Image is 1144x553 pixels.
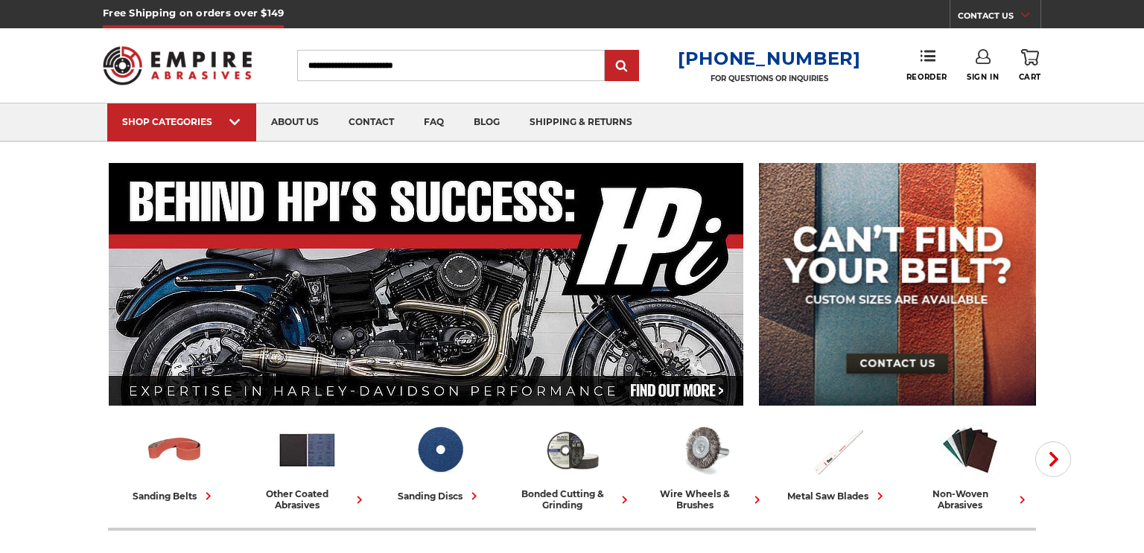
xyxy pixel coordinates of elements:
[759,163,1036,406] img: promo banner for custom belts.
[512,419,632,511] a: bonded cutting & grinding
[644,419,765,511] a: wire wheels & brushes
[906,49,947,81] a: Reorder
[512,488,632,511] div: bonded cutting & grinding
[379,419,500,504] a: sanding discs
[1019,49,1041,82] a: Cart
[114,419,235,504] a: sanding belts
[459,103,515,141] a: blog
[409,419,471,481] img: Sanding Discs
[909,419,1030,511] a: non-woven abrasives
[807,419,868,481] img: Metal Saw Blades
[409,103,459,141] a: faq
[256,103,334,141] a: about us
[777,419,897,504] a: metal saw blades
[906,72,947,82] span: Reorder
[541,419,603,481] img: Bonded Cutting & Grinding
[607,51,637,81] input: Submit
[958,7,1040,28] a: CONTACT US
[1035,441,1071,477] button: Next
[678,74,861,83] p: FOR QUESTIONS OR INQUIRIES
[144,419,206,481] img: Sanding Belts
[398,488,482,504] div: sanding discs
[909,488,1030,511] div: non-woven abrasives
[103,36,252,95] img: Empire Abrasives
[276,419,338,481] img: Other Coated Abrasives
[122,116,241,127] div: SHOP CATEGORIES
[109,163,744,406] img: Banner for an interview featuring Horsepower Inc who makes Harley performance upgrades featured o...
[678,48,861,69] a: [PHONE_NUMBER]
[939,419,1001,481] img: Non-woven Abrasives
[133,488,216,504] div: sanding belts
[967,72,999,82] span: Sign In
[334,103,409,141] a: contact
[247,419,367,511] a: other coated abrasives
[1019,72,1041,82] span: Cart
[674,419,736,481] img: Wire Wheels & Brushes
[515,103,647,141] a: shipping & returns
[787,488,888,504] div: metal saw blades
[247,488,367,511] div: other coated abrasives
[644,488,765,511] div: wire wheels & brushes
